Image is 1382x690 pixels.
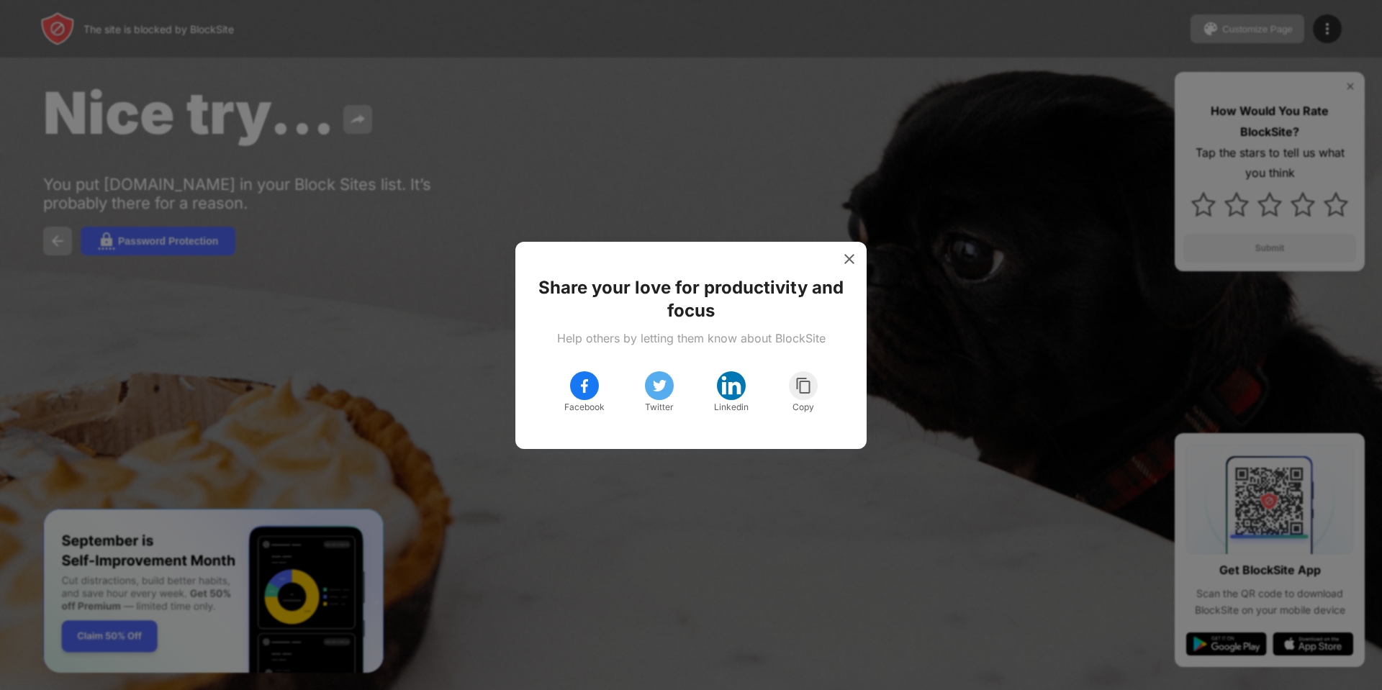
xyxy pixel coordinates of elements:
[651,377,668,394] img: twitter.svg
[533,276,849,322] div: Share your love for productivity and focus
[720,374,743,397] img: linkedin.svg
[714,400,749,414] div: Linkedin
[795,377,813,394] img: copy.svg
[576,377,593,394] img: facebook.svg
[557,331,826,345] div: Help others by letting them know about BlockSite
[792,400,814,414] div: Copy
[645,400,674,414] div: Twitter
[564,400,605,414] div: Facebook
